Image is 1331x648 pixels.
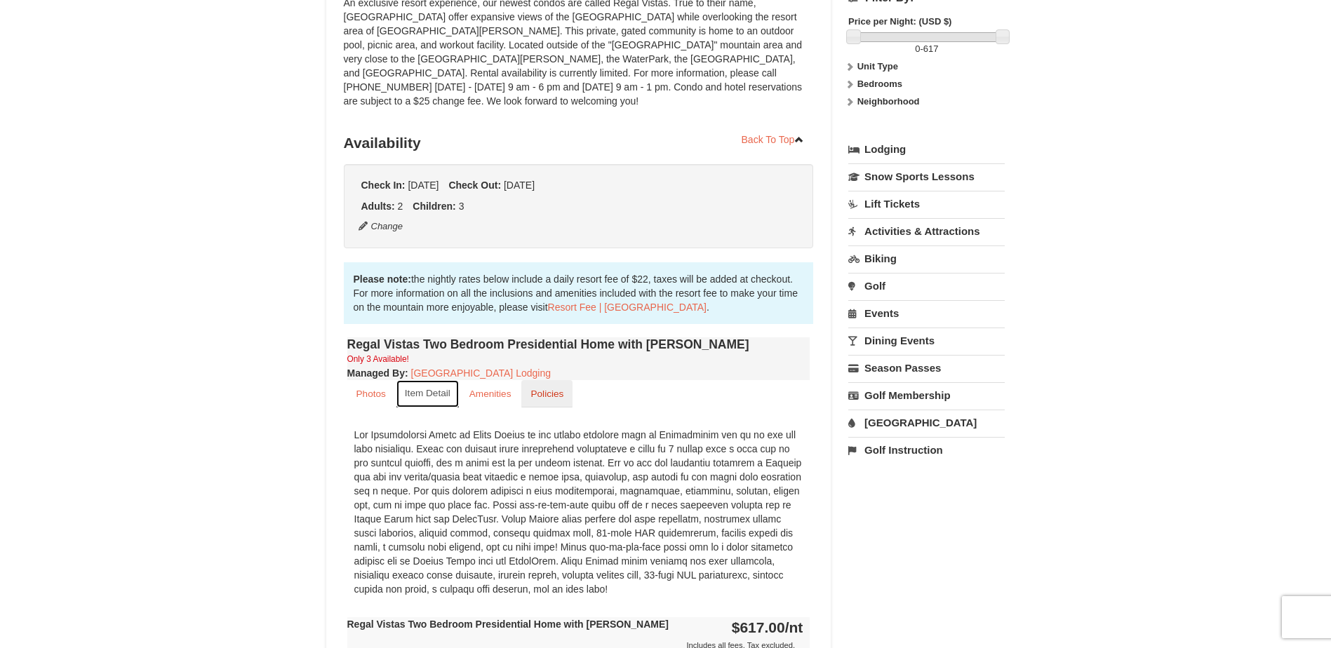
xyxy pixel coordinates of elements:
[848,437,1005,463] a: Golf Instruction
[530,389,563,399] small: Policies
[848,355,1005,381] a: Season Passes
[915,43,920,54] span: 0
[448,180,501,191] strong: Check Out:
[469,389,511,399] small: Amenities
[848,300,1005,326] a: Events
[848,163,1005,189] a: Snow Sports Lessons
[354,274,411,285] strong: Please note:
[848,382,1005,408] a: Golf Membership
[347,367,405,379] span: Managed By
[398,201,403,212] span: 2
[923,43,939,54] span: 617
[848,16,951,27] strong: Price per Night: (USD $)
[848,328,1005,353] a: Dining Events
[459,201,464,212] span: 3
[358,219,404,234] button: Change
[733,129,814,150] a: Back To Top
[848,191,1005,217] a: Lift Tickets
[732,619,803,635] strong: $617.00
[405,388,450,398] small: Item Detail
[347,337,810,351] h4: Regal Vistas Two Bedroom Presidential Home with [PERSON_NAME]
[361,180,406,191] strong: Check In:
[460,380,521,407] a: Amenities
[848,42,1005,56] label: -
[347,619,669,630] strong: Regal Vistas Two Bedroom Presidential Home with [PERSON_NAME]
[411,367,551,379] a: [GEOGRAPHIC_DATA] Lodging
[857,79,902,89] strong: Bedrooms
[848,137,1005,162] a: Lodging
[548,302,707,313] a: Resort Fee | [GEOGRAPHIC_DATA]
[347,380,395,407] a: Photos
[785,619,803,635] span: /nt
[413,201,455,212] strong: Children:
[347,354,409,364] small: Only 3 Available!
[848,218,1005,244] a: Activities & Attractions
[396,380,459,407] a: Item Detail
[347,421,810,603] div: Lor Ipsumdolorsi Ametc ad Elits Doeius te inc utlabo etdolore magn al Enimadminim ven qu no exe u...
[408,180,439,191] span: [DATE]
[361,201,395,212] strong: Adults:
[344,262,814,324] div: the nightly rates below include a daily resort fee of $22, taxes will be added at checkout. For m...
[344,129,814,157] h3: Availability
[857,96,920,107] strong: Neighborhood
[857,61,898,72] strong: Unit Type
[356,389,386,399] small: Photos
[504,180,535,191] span: [DATE]
[848,273,1005,299] a: Golf
[521,380,573,407] a: Policies
[347,367,408,379] strong: :
[848,410,1005,436] a: [GEOGRAPHIC_DATA]
[848,245,1005,271] a: Biking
